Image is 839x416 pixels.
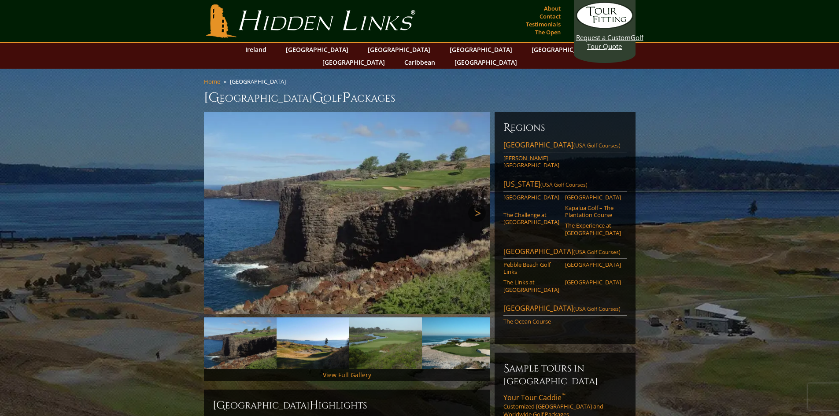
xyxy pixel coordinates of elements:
span: (USA Golf Courses) [573,305,621,313]
a: [GEOGRAPHIC_DATA](USA Golf Courses) [503,140,627,152]
h6: Regions [503,121,627,135]
a: [GEOGRAPHIC_DATA] [450,56,521,69]
span: (USA Golf Courses) [573,142,621,149]
a: [GEOGRAPHIC_DATA] [565,279,621,286]
a: [GEOGRAPHIC_DATA](USA Golf Courses) [503,303,627,316]
a: The Experience at [GEOGRAPHIC_DATA] [565,222,621,236]
a: The Open [533,26,563,38]
a: [GEOGRAPHIC_DATA] [363,43,435,56]
a: [US_STATE](USA Golf Courses) [503,179,627,191]
a: Caribbean [400,56,440,69]
a: Ireland [241,43,271,56]
a: [GEOGRAPHIC_DATA](USA Golf Courses) [503,247,627,259]
span: (USA Golf Courses) [573,248,621,256]
a: [GEOGRAPHIC_DATA] [445,43,517,56]
span: (USA Golf Courses) [540,181,588,188]
a: [GEOGRAPHIC_DATA] [318,56,389,69]
a: Kapalua Golf – The Plantation Course [565,204,621,219]
a: The Challenge at [GEOGRAPHIC_DATA] [503,211,559,226]
a: View Full Gallery [323,371,371,379]
a: Home [204,77,220,85]
a: [GEOGRAPHIC_DATA] [527,43,599,56]
a: Contact [537,10,563,22]
a: [GEOGRAPHIC_DATA] [503,194,559,201]
sup: ™ [562,392,565,399]
a: The Links at [GEOGRAPHIC_DATA] [503,279,559,293]
a: [GEOGRAPHIC_DATA] [281,43,353,56]
span: G [312,89,323,107]
a: [PERSON_NAME][GEOGRAPHIC_DATA] [503,155,559,169]
a: The Ocean Course [503,318,559,325]
h6: Sample Tours in [GEOGRAPHIC_DATA] [503,361,627,387]
a: [GEOGRAPHIC_DATA] [565,194,621,201]
a: Next [468,204,486,222]
a: About [542,2,563,15]
a: Pebble Beach Golf Links [503,261,559,276]
span: Request a Custom [576,33,631,42]
li: [GEOGRAPHIC_DATA] [230,77,289,85]
a: [GEOGRAPHIC_DATA] [565,261,621,268]
h1: [GEOGRAPHIC_DATA] olf ackages [204,89,636,107]
a: Request a CustomGolf Tour Quote [576,2,633,51]
span: P [342,89,351,107]
a: Testimonials [524,18,563,30]
span: Your Tour Caddie [503,393,565,402]
span: H [310,398,318,412]
h2: [GEOGRAPHIC_DATA] ighlights [213,398,481,412]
